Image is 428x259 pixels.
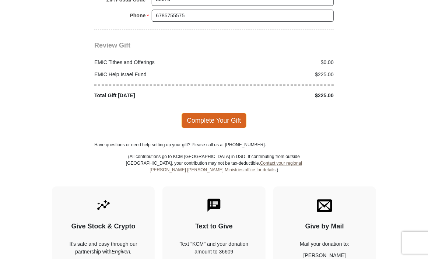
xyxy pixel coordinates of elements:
img: give-by-stock.svg [96,197,111,213]
h4: Give Stock & Crypto [65,223,142,231]
i: Engiven. [112,249,131,255]
div: $225.00 [214,92,338,99]
p: Mail your donation to: [286,240,363,248]
h4: Give by Mail [286,223,363,231]
strong: Phone [130,10,146,21]
p: (All contributions go to KCM [GEOGRAPHIC_DATA] in USD. If contributing from outside [GEOGRAPHIC_D... [126,153,302,186]
div: $0.00 [214,59,338,66]
img: text-to-give.svg [206,197,222,213]
p: It's safe and easy through our partnership with [65,240,142,256]
img: envelope.svg [317,197,332,213]
div: $225.00 [214,71,338,78]
span: Review Gift [94,42,130,49]
span: Complete Your Gift [182,113,247,128]
h4: Text to Give [175,223,252,231]
div: Text "KCM" and your donation amount to 36609 [175,240,252,256]
div: EMIC Help Israel Fund [91,71,214,78]
p: Have questions or need help setting up your gift? Please call us at [PHONE_NUMBER]. [94,141,334,148]
div: Total Gift [DATE] [91,92,214,99]
div: EMIC Tithes and Offerings [91,59,214,66]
